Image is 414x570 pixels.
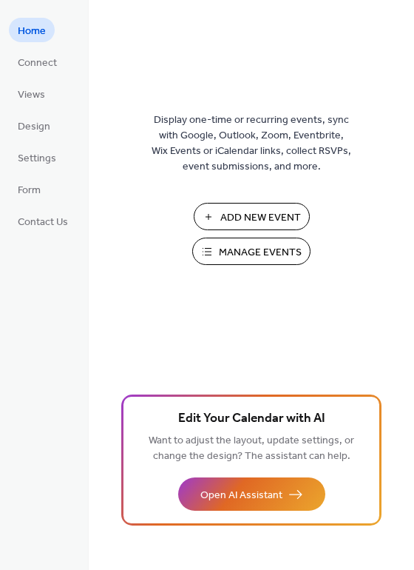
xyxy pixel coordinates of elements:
span: Edit Your Calendar with AI [178,409,325,429]
a: Design [9,113,59,138]
a: Connect [9,50,66,74]
button: Manage Events [192,238,310,265]
button: Open AI Assistant [178,477,325,511]
span: Display one-time or recurring events, sync with Google, Outlook, Zoom, Eventbrite, Wix Events or ... [152,113,351,175]
span: Form [18,183,41,198]
span: Home [18,24,46,39]
button: Add New Event [194,203,310,230]
a: Views [9,81,54,106]
a: Home [9,18,55,42]
span: Add New Event [220,210,301,226]
span: Want to adjust the layout, update settings, or change the design? The assistant can help. [149,431,354,466]
span: Settings [18,151,56,167]
span: Contact Us [18,215,68,230]
span: Connect [18,56,57,71]
span: Design [18,119,50,135]
a: Settings [9,145,65,170]
span: Views [18,87,45,103]
span: Manage Events [219,245,302,261]
a: Contact Us [9,209,77,233]
span: Open AI Assistant [200,488,282,503]
a: Form [9,177,50,201]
